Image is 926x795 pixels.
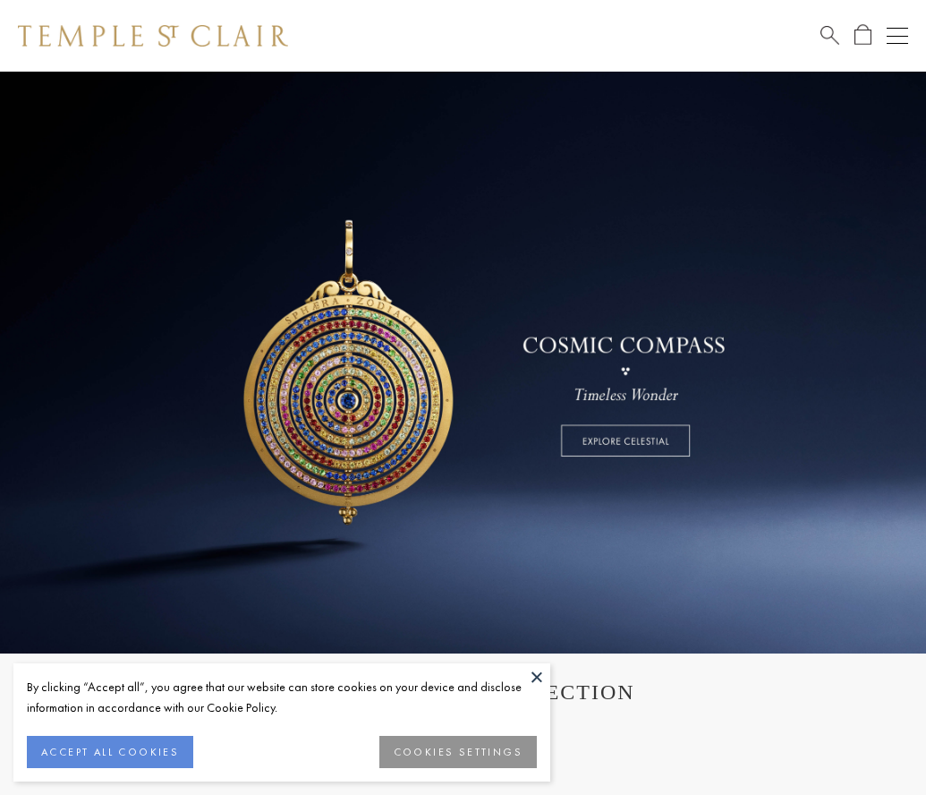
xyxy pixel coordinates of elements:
img: Temple St. Clair [18,25,288,47]
button: ACCEPT ALL COOKIES [27,736,193,768]
a: Search [820,24,839,47]
button: COOKIES SETTINGS [379,736,537,768]
button: Open navigation [887,25,908,47]
a: Open Shopping Bag [854,24,871,47]
div: By clicking “Accept all”, you agree that our website can store cookies on your device and disclos... [27,677,537,718]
